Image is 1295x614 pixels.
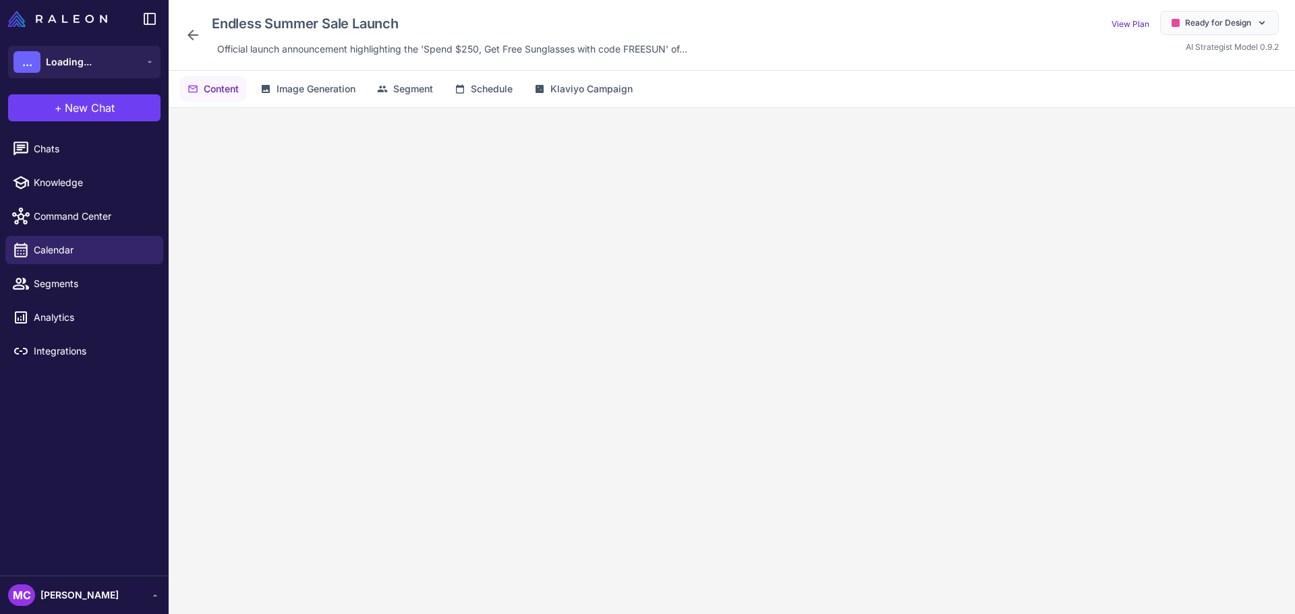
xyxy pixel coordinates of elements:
button: Klaviyo Campaign [526,76,641,102]
span: + [55,100,62,116]
a: Integrations [5,337,163,365]
button: Schedule [447,76,521,102]
a: Analytics [5,303,163,332]
span: Segments [34,276,152,291]
span: Chats [34,142,152,156]
button: Segment [369,76,441,102]
span: AI Strategist Model 0.9.2 [1186,42,1279,52]
span: Official launch announcement highlighting the 'Spend $250, Get Free Sunglasses with code FREESUN'... [217,42,687,57]
span: Knowledge [34,175,152,190]
button: Content [179,76,247,102]
div: MC [8,584,35,606]
span: Loading... [46,55,92,69]
span: Analytics [34,310,152,325]
button: ...Loading... [8,46,161,78]
span: New Chat [65,100,115,116]
span: Integrations [34,344,152,359]
span: Image Generation [277,82,355,96]
span: Ready for Design [1185,17,1251,29]
div: Click to edit campaign name [206,11,693,36]
span: [PERSON_NAME] [40,588,119,603]
span: Command Center [34,209,152,224]
a: Knowledge [5,168,163,197]
span: Klaviyo Campaign [550,82,633,96]
span: Calendar [34,243,152,257]
button: +New Chat [8,94,161,121]
button: Image Generation [252,76,364,102]
span: Schedule [471,82,513,96]
a: View Plan [1112,19,1149,29]
a: Calendar [5,236,163,264]
a: Chats [5,135,163,163]
span: Content [204,82,239,96]
span: Segment [393,82,433,96]
a: Segments [5,270,163,298]
img: Raleon Logo [8,11,107,27]
a: Command Center [5,202,163,231]
div: ... [13,51,40,73]
div: Click to edit description [212,39,693,59]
